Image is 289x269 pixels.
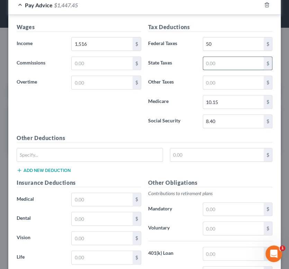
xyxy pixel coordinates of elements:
[203,57,264,70] input: 0.00
[133,232,141,245] div: $
[72,193,132,206] input: 0.00
[13,231,68,245] label: Vision
[145,114,199,128] label: Social Security
[264,95,272,109] div: $
[13,212,68,226] label: Dental
[13,76,68,89] label: Overtime
[203,203,264,216] input: 0.00
[145,76,199,89] label: Other Taxes
[133,193,141,206] div: $
[203,247,264,260] input: 0.00
[133,76,141,89] div: $
[17,134,272,142] h5: Other Deductions
[264,247,272,260] div: $
[264,37,272,51] div: $
[280,245,285,251] span: 1
[72,57,132,70] input: 0.00
[145,222,199,235] label: Voluntary
[145,37,199,51] label: Federal Taxes
[133,37,141,51] div: $
[72,212,132,225] input: 0.00
[145,247,199,261] label: 401(k) Loan
[203,37,264,51] input: 0.00
[145,202,199,216] label: Mandatory
[72,37,132,51] input: 0.00
[203,76,264,89] input: 0.00
[133,212,141,225] div: $
[148,190,273,197] p: Contributions to retirement plans
[17,148,163,162] input: Specify...
[265,245,282,262] iframe: Intercom live chat
[133,251,141,264] div: $
[203,222,264,235] input: 0.00
[13,251,68,264] label: Life
[264,57,272,70] div: $
[148,179,273,187] h5: Other Obligations
[133,57,141,70] div: $
[72,76,132,89] input: 0.00
[72,251,132,264] input: 0.00
[17,23,141,32] h5: Wages
[148,23,273,32] h5: Tax Deductions
[72,232,132,245] input: 0.00
[203,95,264,109] input: 0.00
[264,115,272,128] div: $
[17,40,33,46] span: Income
[145,57,199,70] label: State Taxes
[203,115,264,128] input: 0.00
[264,203,272,216] div: $
[264,148,272,162] div: $
[264,76,272,89] div: $
[54,2,78,8] span: $1,447.45
[264,222,272,235] div: $
[170,148,264,162] input: 0.00
[145,95,199,109] label: Medicare
[25,2,53,8] span: Pay Advice
[13,193,68,207] label: Medical
[17,167,71,173] button: Add new deduction
[13,57,68,70] label: Commissions
[17,179,141,187] h5: Insurance Deductions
